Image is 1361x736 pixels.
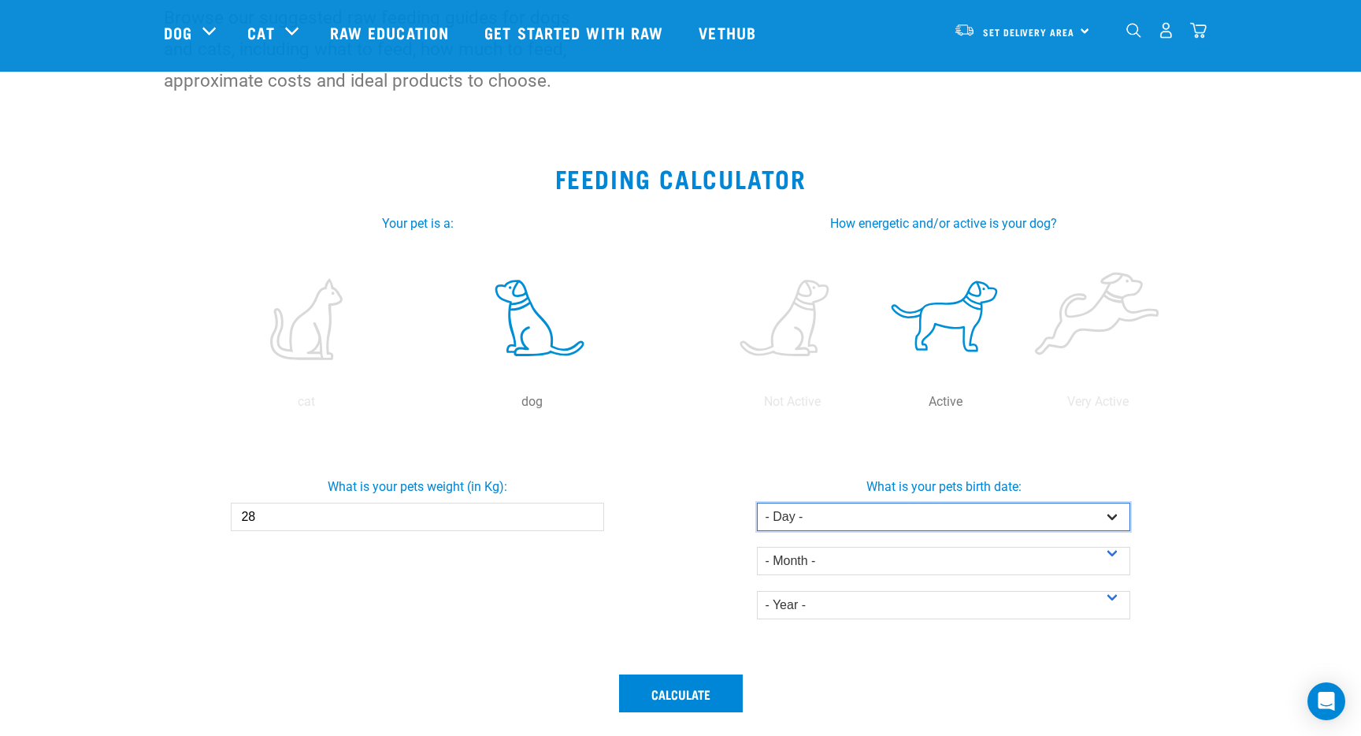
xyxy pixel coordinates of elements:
img: home-icon-1@2x.png [1126,23,1141,38]
label: What is your pets birth date: [677,478,1210,496]
img: user.png [1158,22,1174,39]
a: Vethub [683,1,776,64]
h2: Feeding Calculator [19,164,1342,192]
a: Dog [164,20,192,44]
p: Very Active [1025,392,1171,411]
a: Raw Education [314,1,469,64]
img: van-moving.png [954,23,975,37]
div: Open Intercom Messenger [1307,682,1345,720]
p: cat [196,392,416,411]
label: Your pet is a: [173,214,662,233]
label: How energetic and/or active is your dog? [699,214,1188,233]
a: Get started with Raw [469,1,683,64]
p: Active [872,392,1018,411]
button: Calculate [619,675,743,712]
p: dog [422,392,642,411]
span: Set Delivery Area [983,29,1074,35]
p: Not Active [719,392,866,411]
a: Cat [247,20,274,44]
img: home-icon@2x.png [1190,22,1207,39]
label: What is your pets weight (in Kg): [151,478,684,496]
